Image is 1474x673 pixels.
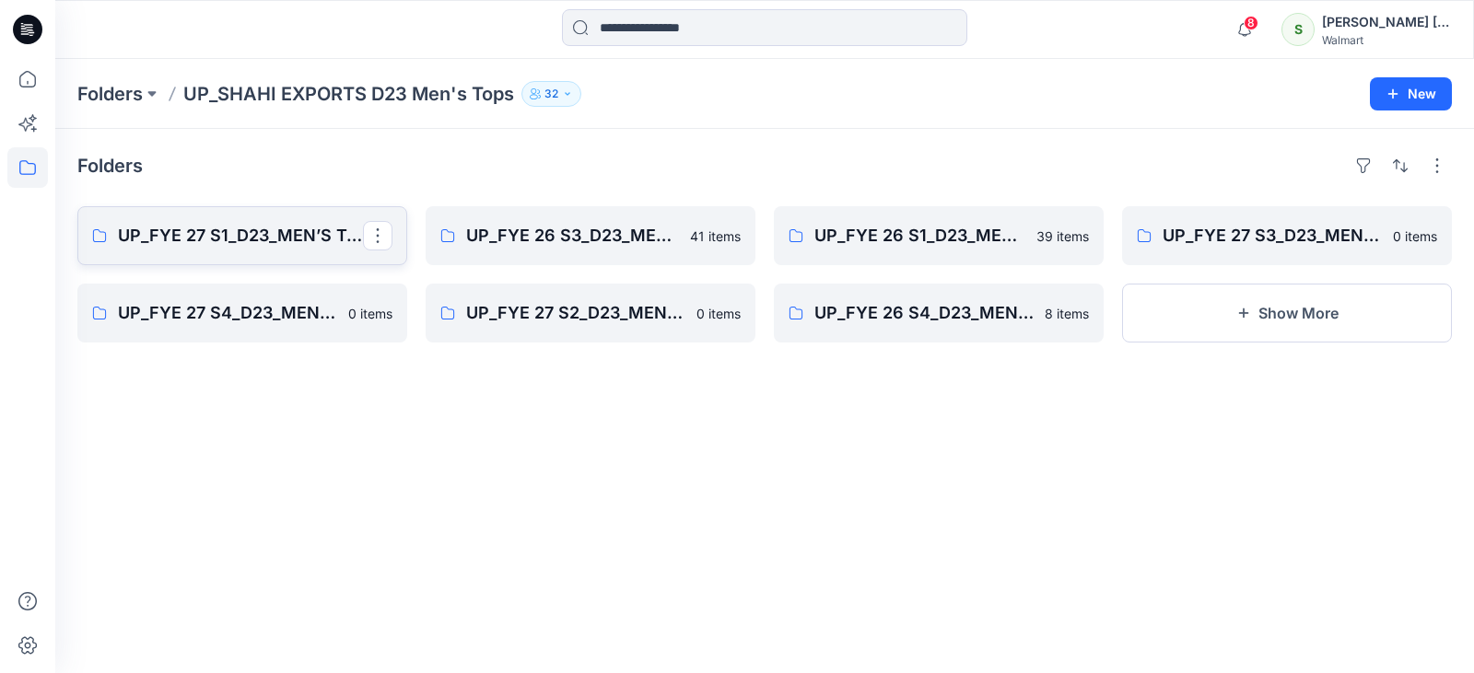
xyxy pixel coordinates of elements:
p: UP_FYE 27 S2_D23_MEN’S TOP SHAHI [466,300,685,326]
a: Folders [77,81,143,107]
a: UP_FYE 27 S1_D23_MEN’S TOP SHAHI [77,206,407,265]
h4: Folders [77,155,143,177]
p: UP_FYE 26 S3_D23_MEN’S TOP SHAHI [466,223,679,249]
div: S​ [1281,13,1315,46]
p: UP_SHAHI EXPORTS D23 Men's Tops [183,81,514,107]
a: UP_FYE 27 S4_D23_MEN’S TOP SHAHI0 items [77,284,407,342]
p: UP_FYE 26 S4_D23_MEN’S TOP SHAHI [814,300,1034,326]
p: 0 items [348,304,392,323]
p: UP_FYE 27 S1_D23_MEN’S TOP SHAHI [118,223,363,249]
span: 8 [1244,16,1258,30]
a: UP_FYE 27 S3_D23_MEN’S TOP SHAHI0 items [1122,206,1452,265]
p: UP_FYE 27 S3_D23_MEN’S TOP SHAHI [1163,223,1382,249]
button: New [1370,77,1452,110]
p: 32 [544,84,558,104]
a: UP_FYE 26 S1_D23_MEN’S TOP SHAHI39 items [774,206,1104,265]
button: 32 [521,81,581,107]
a: UP_FYE 26 S4_D23_MEN’S TOP SHAHI8 items [774,284,1104,342]
p: UP_FYE 27 S4_D23_MEN’S TOP SHAHI [118,300,337,326]
p: 0 items [1393,226,1437,246]
div: [PERSON_NAME] ​[PERSON_NAME] [1322,11,1451,33]
p: UP_FYE 26 S1_D23_MEN’S TOP SHAHI [814,223,1025,249]
p: 41 items [690,226,741,246]
a: UP_FYE 27 S2_D23_MEN’S TOP SHAHI0 items [426,284,755,342]
a: UP_FYE 26 S3_D23_MEN’S TOP SHAHI41 items [426,206,755,265]
p: 8 items [1045,304,1089,323]
p: 0 items [696,304,741,323]
div: Walmart [1322,33,1451,47]
p: 39 items [1036,226,1089,246]
button: Show More [1122,284,1452,342]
